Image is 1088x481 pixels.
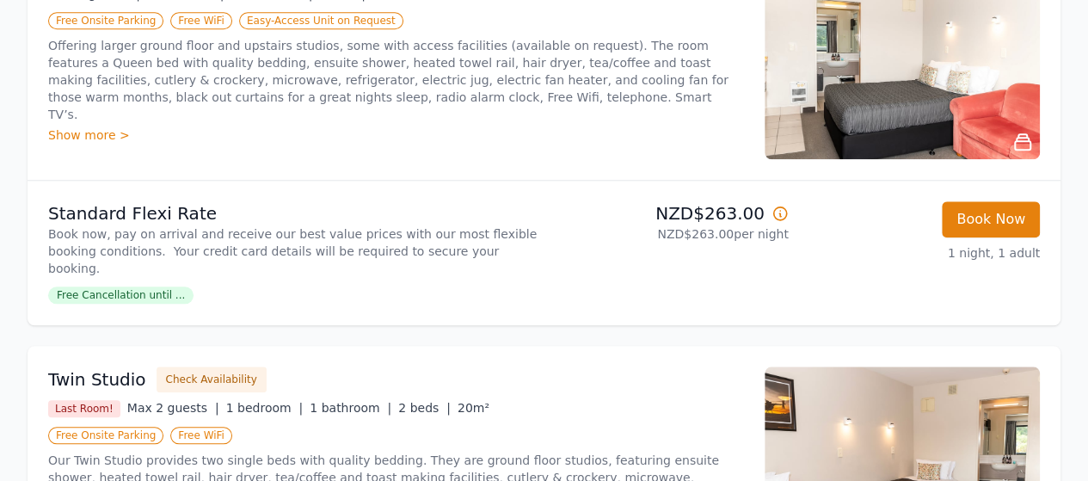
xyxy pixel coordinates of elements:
span: Last Room! [48,400,120,417]
span: 2 beds | [398,401,451,415]
button: Book Now [942,201,1040,237]
span: Free Cancellation until ... [48,287,194,304]
span: Max 2 guests | [127,401,219,415]
span: 20m² [458,401,489,415]
span: Free WiFi [170,427,232,444]
span: Free Onsite Parking [48,427,163,444]
span: 1 bedroom | [226,401,304,415]
button: Check Availability [157,367,267,392]
p: 1 night, 1 adult [802,244,1040,262]
span: Easy-Access Unit on Request [239,12,403,29]
h3: Twin Studio [48,367,146,392]
p: Book now, pay on arrival and receive our best value prices with our most flexible booking conditi... [48,225,538,277]
span: Free Onsite Parking [48,12,163,29]
p: Standard Flexi Rate [48,201,538,225]
div: Show more > [48,126,744,144]
p: NZD$263.00 per night [551,225,789,243]
p: NZD$263.00 [551,201,789,225]
span: Free WiFi [170,12,232,29]
span: 1 bathroom | [310,401,391,415]
p: Offering larger ground floor and upstairs studios, some with access facilities (available on requ... [48,37,744,123]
